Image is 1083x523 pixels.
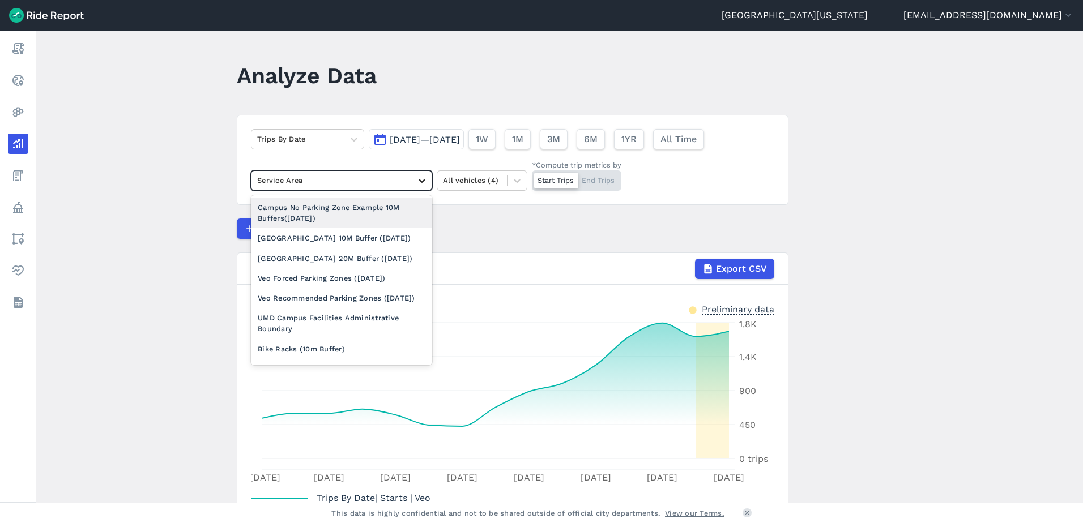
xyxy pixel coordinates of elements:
a: Realtime [8,70,28,91]
tspan: [DATE] [514,472,544,483]
tspan: [DATE] [380,472,411,483]
span: All Time [660,132,697,146]
button: 1W [468,129,496,149]
tspan: 1.8K [739,319,757,329]
div: Bike Racks (20m Buffer) [251,359,432,379]
div: Bike Racks (10m Buffer) [251,339,432,359]
button: 6M [577,129,605,149]
button: 1M [505,129,531,149]
tspan: 0 trips [739,453,768,464]
div: [GEOGRAPHIC_DATA] 20M Buffer ([DATE]) [251,248,432,268]
tspan: [DATE] [714,472,744,483]
span: 6M [584,132,598,146]
div: Preliminary data [702,303,774,315]
a: View our Terms. [665,508,724,518]
span: Trips By Date [317,489,375,504]
button: All Time [653,129,704,149]
button: 1YR [614,129,644,149]
tspan: 900 [739,385,756,396]
span: 1YR [621,132,637,146]
img: Ride Report [9,8,84,23]
div: Trips By Date | Starts | Veo [251,259,774,279]
tspan: [DATE] [581,472,611,483]
tspan: [DATE] [647,472,677,483]
span: 1W [476,132,488,146]
a: Fees [8,165,28,186]
span: Export CSV [716,262,767,276]
div: Veo Forced Parking Zones ([DATE]) [251,268,432,288]
a: [GEOGRAPHIC_DATA][US_STATE] [722,8,868,22]
button: Compare Metrics [237,218,341,239]
button: 3M [540,129,568,149]
div: [GEOGRAPHIC_DATA] 10M Buffer ([DATE]) [251,228,432,248]
a: Report [8,38,28,59]
div: *Compute trip metrics by [532,160,621,170]
span: [DATE]—[DATE] [390,134,460,145]
button: [EMAIL_ADDRESS][DOMAIN_NAME] [903,8,1074,22]
span: 1M [512,132,523,146]
tspan: [DATE] [250,472,280,483]
tspan: [DATE] [314,472,344,483]
tspan: [DATE] [447,472,477,483]
a: Analyze [8,134,28,154]
a: Heatmaps [8,102,28,122]
a: Health [8,260,28,281]
a: Areas [8,229,28,249]
span: 3M [547,132,560,146]
div: UMD Campus Facilities Administrative Boundary [251,308,432,338]
tspan: 1.4K [739,351,757,362]
tspan: 450 [739,419,756,430]
a: Policy [8,197,28,217]
button: [DATE]—[DATE] [369,129,464,149]
h1: Analyze Data [237,60,377,91]
div: Campus No Parking Zone Example 10M Buffers([DATE]) [251,198,432,228]
span: | Starts | Veo [317,492,430,503]
a: Datasets [8,292,28,312]
button: Export CSV [695,259,774,279]
div: Veo Recommended Parking Zones ([DATE]) [251,288,432,308]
